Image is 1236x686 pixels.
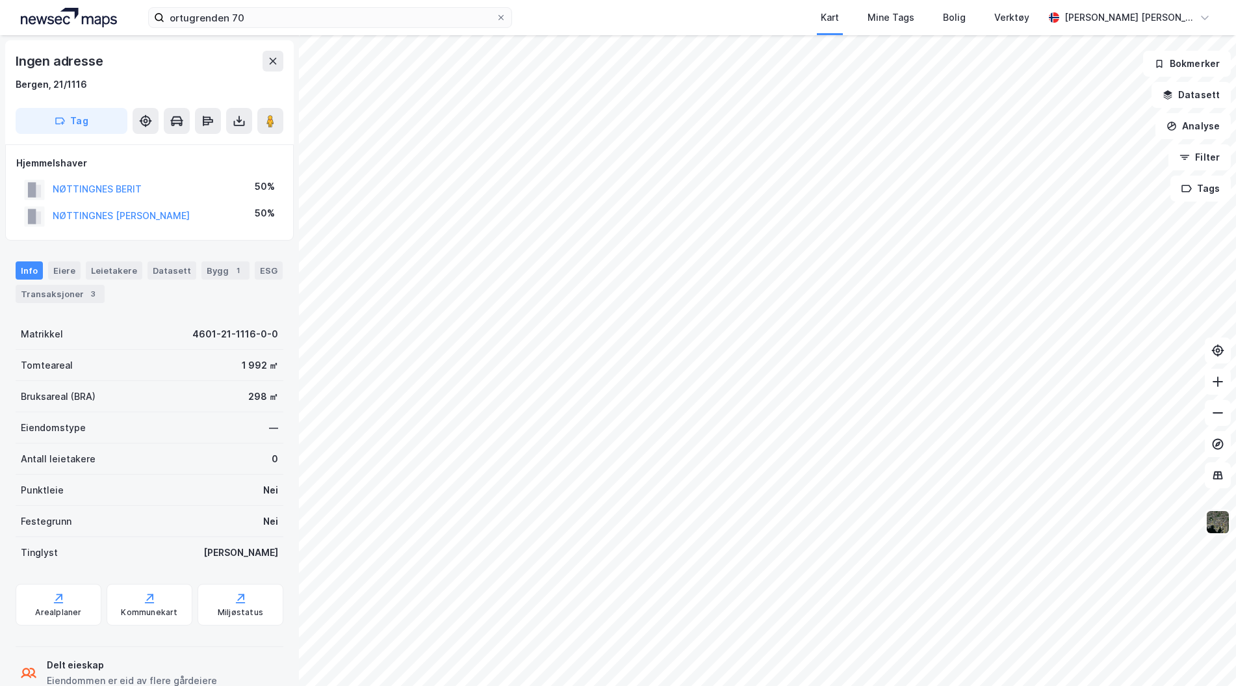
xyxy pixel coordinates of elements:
div: Mine Tags [868,10,914,25]
div: Hjemmelshaver [16,155,283,171]
div: Bolig [943,10,966,25]
div: 50% [255,179,275,194]
div: Kontrollprogram for chat [1171,624,1236,686]
div: Festegrunn [21,514,71,529]
div: 4601-21-1116-0-0 [192,326,278,342]
div: Eiere [48,261,81,280]
div: Miljøstatus [218,607,263,618]
input: Søk på adresse, matrikkel, gårdeiere, leietakere eller personer [164,8,496,27]
div: Tomteareal [21,358,73,373]
div: [PERSON_NAME] [PERSON_NAME] [1064,10,1194,25]
button: Datasett [1152,82,1231,108]
div: Antall leietakere [21,451,96,467]
div: Tinglyst [21,545,58,561]
div: 50% [255,205,275,221]
div: Info [16,261,43,280]
div: Datasett [148,261,196,280]
div: Bygg [201,261,250,280]
div: Bergen, 21/1116 [16,77,87,92]
div: ESG [255,261,283,280]
button: Bokmerker [1143,51,1231,77]
iframe: Chat Widget [1171,624,1236,686]
button: Analyse [1155,113,1231,139]
div: Nei [263,514,278,529]
div: Verktøy [994,10,1029,25]
div: Matrikkel [21,326,63,342]
img: logo.a4113a55bc3d86da70a041830d287a7e.svg [21,8,117,27]
div: Nei [263,482,278,498]
div: Ingen adresse [16,51,105,72]
div: Transaksjoner [16,285,105,303]
div: Leietakere [86,261,142,280]
div: — [269,420,278,436]
div: Kommunekart [121,607,177,618]
div: Punktleie [21,482,64,498]
div: Bruksareal (BRA) [21,389,96,404]
div: 1 992 ㎡ [242,358,278,373]
div: 0 [272,451,278,467]
div: Kart [821,10,839,25]
div: 298 ㎡ [248,389,278,404]
div: Arealplaner [35,607,81,618]
div: Delt eieskap [47,657,217,673]
div: Eiendomstype [21,420,86,436]
button: Tag [16,108,127,134]
button: Tags [1170,176,1231,202]
div: 3 [86,287,99,300]
img: 9k= [1205,510,1230,534]
div: 1 [231,264,244,277]
div: [PERSON_NAME] [203,545,278,561]
button: Filter [1168,144,1231,170]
